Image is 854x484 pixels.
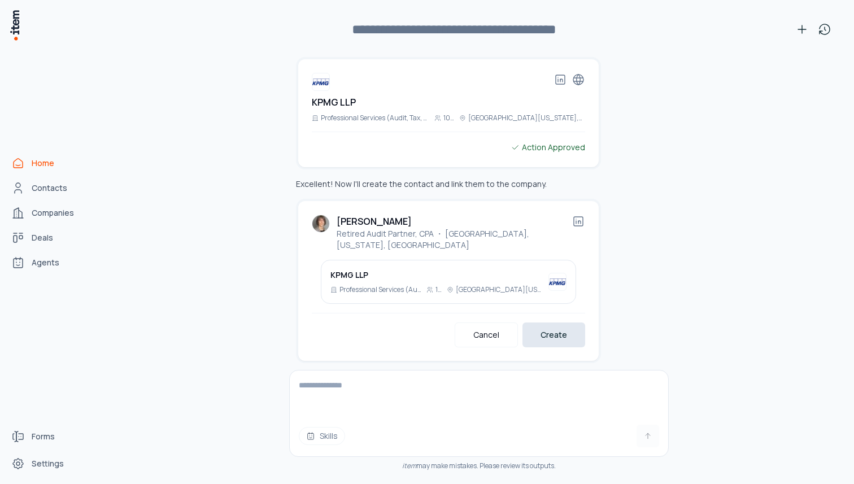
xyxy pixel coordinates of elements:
p: Professional Services (Audit, Tax, Advisory, Consulting) [339,285,422,294]
a: Companies [7,202,93,224]
h2: KPMG LLP [312,95,356,109]
span: Settings [32,458,64,469]
img: Susan Warren [312,215,330,233]
span: Contacts [32,182,67,194]
a: Home [7,152,93,175]
p: Professional Services (Audit, Tax, Advisory, Consulting) [321,114,430,123]
a: Settings [7,452,93,475]
button: Skills [299,427,345,445]
a: Forms [7,425,93,448]
span: Deals [32,232,53,243]
img: KPMG LLP [548,273,567,291]
img: KPMG LLP [312,73,330,91]
button: Cancel [455,322,518,347]
button: View history [813,18,836,41]
h2: [PERSON_NAME] [337,215,412,228]
i: item [402,461,416,470]
p: [GEOGRAPHIC_DATA][US_STATE], [GEOGRAPHIC_DATA] [468,114,585,123]
div: may make mistakes. Please review its outputs. [289,461,669,470]
a: deals [7,226,93,249]
p: Excellent! Now I'll create the contact and link them to the company. [296,178,601,190]
a: Agents [7,251,93,274]
img: Item Brain Logo [9,9,20,41]
div: Action Approved [511,141,585,154]
p: 10001+ [443,114,455,123]
h3: KPMG LLP [330,269,544,281]
p: [GEOGRAPHIC_DATA][US_STATE], [GEOGRAPHIC_DATA] [456,285,544,294]
span: Agents [32,257,59,268]
span: Skills [320,430,338,442]
span: Home [32,158,54,169]
span: Companies [32,207,74,219]
span: Forms [32,431,55,442]
a: Contacts [7,177,93,199]
button: Create [522,322,585,347]
p: 10001+ [435,285,442,294]
button: New conversation [791,18,813,41]
p: Retired Audit Partner, CPA ・ [GEOGRAPHIC_DATA], [US_STATE], [GEOGRAPHIC_DATA] [337,228,572,251]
